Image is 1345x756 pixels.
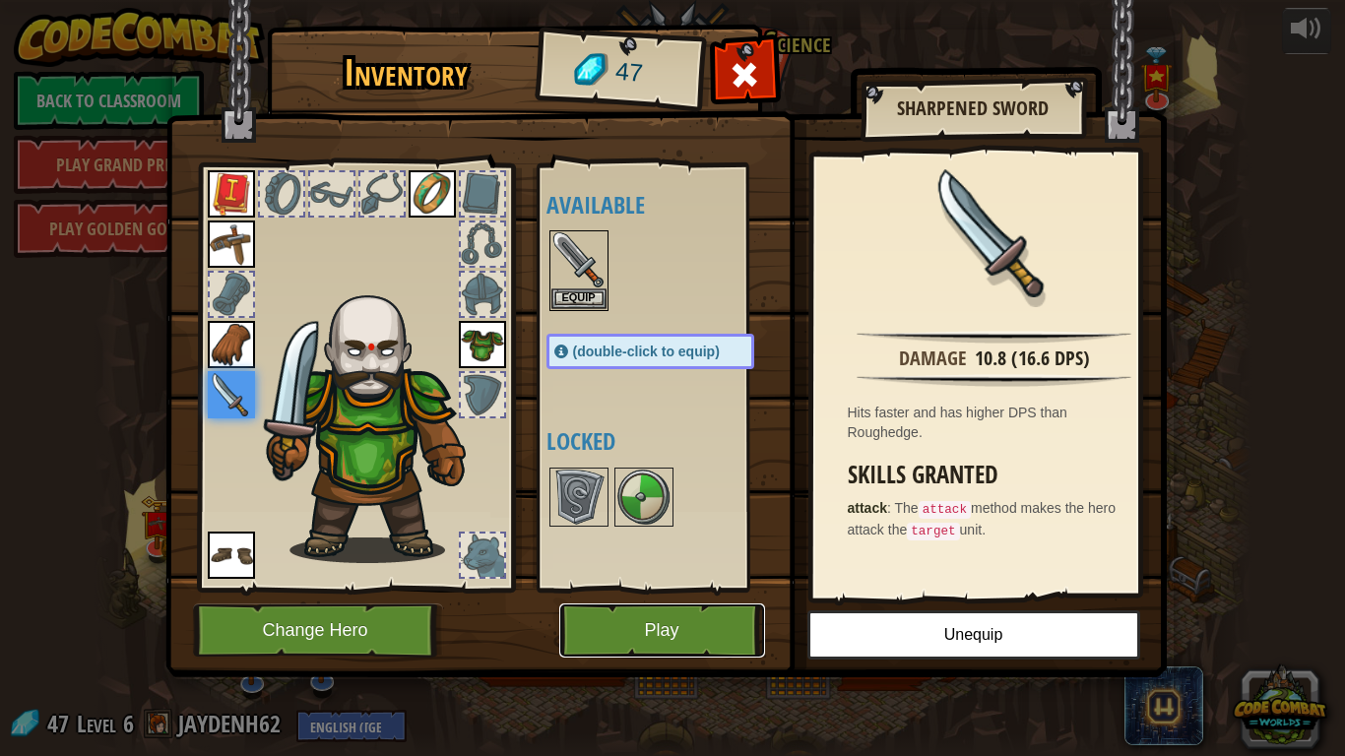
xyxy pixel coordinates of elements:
[907,523,959,540] code: target
[257,277,498,563] img: goliath_hair.png
[459,321,506,368] img: portrait.png
[193,603,443,658] button: Change Hero
[848,462,1151,488] h3: Skills Granted
[919,501,971,519] code: attack
[551,470,607,525] img: portrait.png
[930,169,1058,297] img: portrait.png
[848,403,1151,442] div: Hits faster and has higher DPS than Roughedge.
[208,371,255,418] img: portrait.png
[880,97,1065,119] h2: Sharpened Sword
[613,54,644,92] span: 47
[208,532,255,579] img: portrait.png
[546,192,794,218] h4: Available
[848,500,1117,537] span: The method makes the hero attack the unit.
[551,288,607,309] button: Equip
[857,374,1130,387] img: hr.png
[546,428,794,454] h4: Locked
[281,52,532,94] h1: Inventory
[559,603,765,658] button: Play
[848,500,887,516] strong: attack
[208,170,255,218] img: portrait.png
[551,232,607,287] img: portrait.png
[887,500,895,516] span: :
[975,345,1090,373] div: 10.8 (16.6 DPS)
[857,331,1130,344] img: hr.png
[807,610,1140,660] button: Unequip
[409,170,456,218] img: portrait.png
[616,470,672,525] img: portrait.png
[208,321,255,368] img: portrait.png
[208,220,255,268] img: portrait.png
[899,345,967,373] div: Damage
[573,344,720,359] span: (double-click to equip)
